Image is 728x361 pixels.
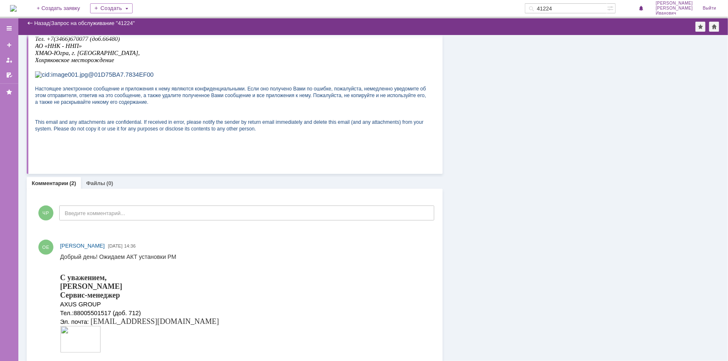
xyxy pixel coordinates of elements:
a: Комментарии [32,180,68,186]
img: logo [10,5,17,12]
span: [PERSON_NAME] [656,1,693,6]
span: PANTUM 5100ADN [170,35,226,43]
span: [PERSON_NAME] [170,10,222,17]
div: Сделать домашней страницей [709,22,719,32]
a: Файлы [86,180,105,186]
span: ЦЭЭ-1 УЭ [170,1,200,8]
span: №3 [170,43,180,50]
span: 6. Размещение аппарата [3,51,75,58]
span: 88005501517 (доб. 712) [14,56,81,63]
div: (0) [106,180,113,186]
span: 1. Подразделение [3,0,53,8]
span: CJ9Z049929 3010130004 [170,27,244,34]
span: Иванович [656,11,693,16]
span: [PERSON_NAME] [656,6,693,11]
div: (2) [70,180,76,186]
span: 2. Заявитель [3,9,41,16]
a: Мои заявки [3,53,16,67]
a: [PERSON_NAME] [60,242,105,250]
img: download [2,40,9,47]
div: Создать [90,3,133,13]
span: [DATE] [108,243,123,248]
span: (адрес, № комнаты) [75,52,125,58]
span: Заканчивается картридж (6%) [170,66,244,81]
span: 14:36 [124,243,136,248]
a: Мои согласования [3,68,16,82]
span: 7. Описание проблемы [3,66,69,73]
span: Расширенный поиск [607,4,615,12]
a: Назад [34,20,50,26]
span: 45 [180,43,187,50]
span: [PERSON_NAME] [60,243,105,249]
span: 88005501517 (доб. 712) [14,96,81,103]
div: Запрос на обслуживание "41224" [51,20,135,26]
span: 4. Серийный или инвентарный № оборудования [3,27,144,34]
div: Добавить в избранное [695,22,705,32]
span: 3. Контактный телефон заявителя [3,18,105,25]
span: Хохряковское м.р., База ЦЭЭ-1 УЭ, РДП [170,51,242,65]
a: Перейти на домашнюю страницу [10,5,17,12]
span: (ФИО пользователя) [42,10,89,16]
a: Создать заявку [3,38,16,52]
span: +7(3466)670077 (доб.66480) [170,19,243,25]
div: | [50,20,51,26]
span: ЧР [38,206,53,221]
span: 5. Модель оборудования и уникальном идентификационном номере ООО «Аксус» [3,35,127,50]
